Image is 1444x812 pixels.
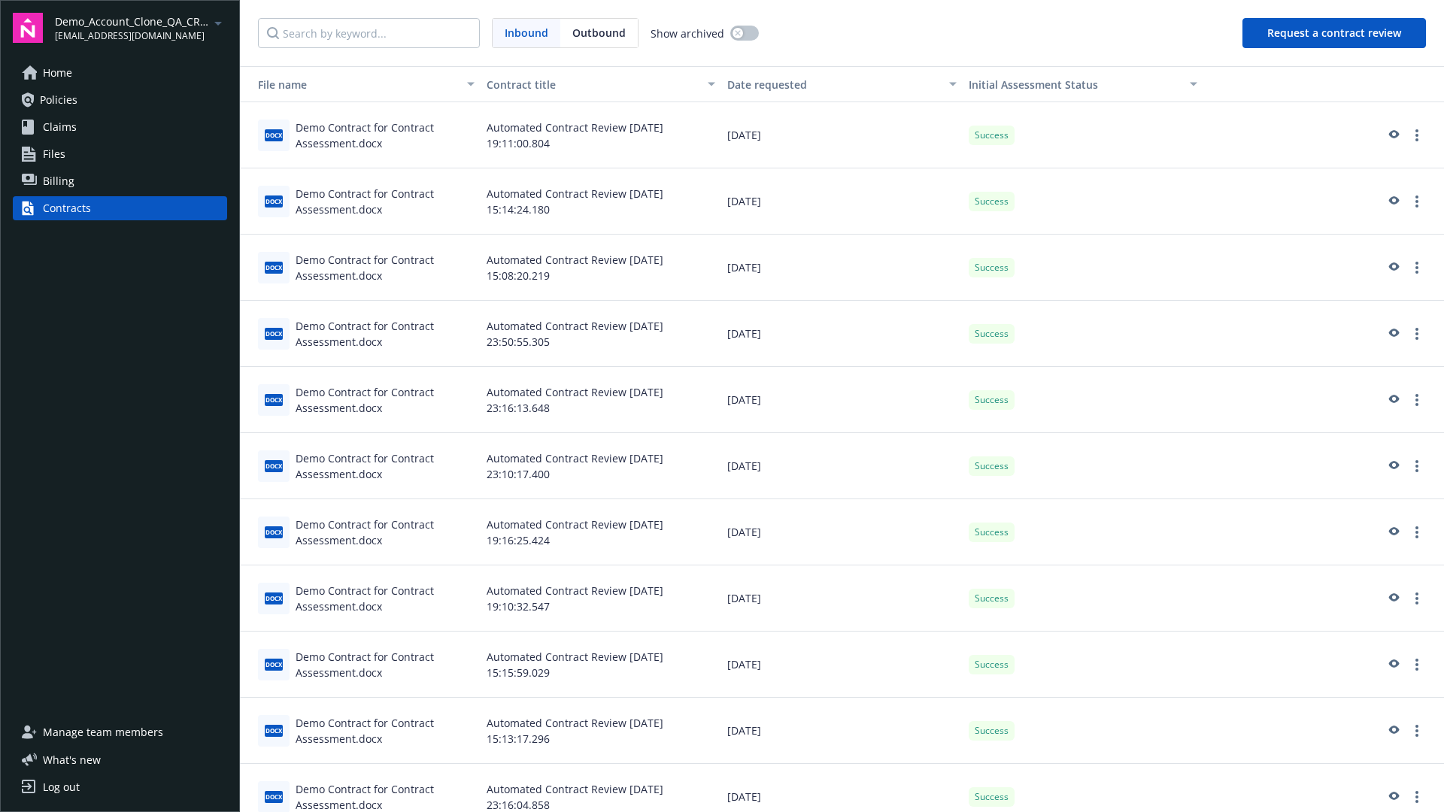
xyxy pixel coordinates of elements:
[55,29,209,43] span: [EMAIL_ADDRESS][DOMAIN_NAME]
[13,720,227,744] a: Manage team members
[975,790,1009,804] span: Success
[481,66,721,102] button: Contract title
[721,66,962,102] button: Date requested
[727,77,939,92] div: Date requested
[969,77,1181,92] div: Toggle SortBy
[296,186,475,217] div: Demo Contract for Contract Assessment.docx
[1408,192,1426,211] a: more
[13,88,227,112] a: Policies
[13,115,227,139] a: Claims
[265,195,283,207] span: docx
[493,19,560,47] span: Inbound
[13,752,125,768] button: What's new
[43,752,101,768] span: What ' s new
[1384,259,1402,277] a: preview
[975,261,1009,274] span: Success
[265,592,283,604] span: docx
[1408,788,1426,806] a: more
[721,632,962,698] div: [DATE]
[721,301,962,367] div: [DATE]
[1384,192,1402,211] a: preview
[40,88,77,112] span: Policies
[975,129,1009,142] span: Success
[1384,589,1402,607] a: preview
[1242,18,1426,48] button: Request a contract review
[975,393,1009,407] span: Success
[969,77,1098,92] span: Initial Assessment Status
[481,102,721,168] div: Automated Contract Review [DATE] 19:11:00.804
[975,592,1009,605] span: Success
[481,698,721,764] div: Automated Contract Review [DATE] 15:13:17.296
[1408,126,1426,144] a: more
[265,725,283,736] span: docx
[1408,656,1426,674] a: more
[721,433,962,499] div: [DATE]
[721,367,962,433] div: [DATE]
[572,25,626,41] span: Outbound
[296,583,475,614] div: Demo Contract for Contract Assessment.docx
[721,235,962,301] div: [DATE]
[1408,391,1426,409] a: more
[721,102,962,168] div: [DATE]
[975,195,1009,208] span: Success
[1384,722,1402,740] a: preview
[296,318,475,350] div: Demo Contract for Contract Assessment.docx
[43,169,74,193] span: Billing
[265,460,283,471] span: docx
[560,19,638,47] span: Outbound
[481,632,721,698] div: Automated Contract Review [DATE] 15:15:59.029
[296,649,475,680] div: Demo Contract for Contract Assessment.docx
[265,526,283,538] span: docx
[43,61,72,85] span: Home
[296,450,475,482] div: Demo Contract for Contract Assessment.docx
[1384,325,1402,343] a: preview
[265,394,283,405] span: docx
[43,775,80,799] div: Log out
[209,14,227,32] a: arrowDropDown
[55,13,227,43] button: Demo_Account_Clone_QA_CR_Tests_Demo[EMAIL_ADDRESS][DOMAIN_NAME]arrowDropDown
[43,720,163,744] span: Manage team members
[1408,589,1426,607] a: more
[975,658,1009,671] span: Success
[1408,457,1426,475] a: more
[1384,457,1402,475] a: preview
[481,235,721,301] div: Automated Contract Review [DATE] 15:08:20.219
[481,168,721,235] div: Automated Contract Review [DATE] 15:14:24.180
[13,196,227,220] a: Contracts
[721,168,962,235] div: [DATE]
[13,142,227,166] a: Files
[487,77,699,92] div: Contract title
[265,659,283,670] span: docx
[481,499,721,565] div: Automated Contract Review [DATE] 19:16:25.424
[481,565,721,632] div: Automated Contract Review [DATE] 19:10:32.547
[1384,391,1402,409] a: preview
[43,142,65,166] span: Files
[505,25,548,41] span: Inbound
[55,14,209,29] span: Demo_Account_Clone_QA_CR_Tests_Demo
[43,115,77,139] span: Claims
[296,252,475,283] div: Demo Contract for Contract Assessment.docx
[1384,788,1402,806] a: preview
[1408,325,1426,343] a: more
[265,262,283,273] span: docx
[721,698,962,764] div: [DATE]
[1384,126,1402,144] a: preview
[43,196,91,220] div: Contracts
[296,715,475,747] div: Demo Contract for Contract Assessment.docx
[1384,656,1402,674] a: preview
[13,61,227,85] a: Home
[975,327,1009,341] span: Success
[975,724,1009,738] span: Success
[265,129,283,141] span: docx
[246,77,458,92] div: File name
[481,433,721,499] div: Automated Contract Review [DATE] 23:10:17.400
[721,565,962,632] div: [DATE]
[258,18,480,48] input: Search by keyword...
[651,26,724,41] span: Show archived
[1408,523,1426,541] a: more
[1408,722,1426,740] a: more
[975,459,1009,473] span: Success
[1408,259,1426,277] a: more
[246,77,458,92] div: Toggle SortBy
